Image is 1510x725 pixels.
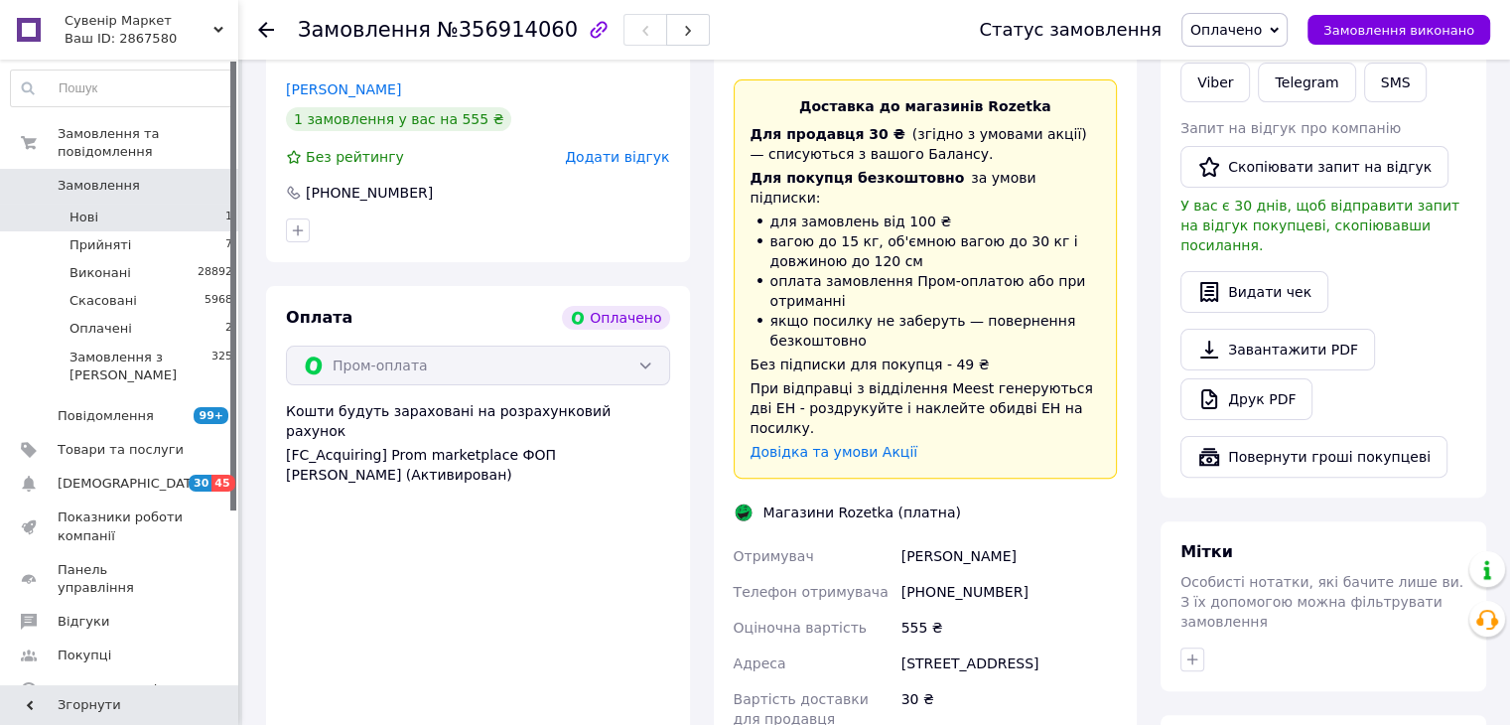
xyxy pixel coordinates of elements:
span: Для продавця 30 ₴ [751,126,905,142]
div: за умови підписки: [751,168,1101,208]
span: Оплата [286,308,352,327]
span: Замовлення з [PERSON_NAME] [69,349,211,384]
div: [FC_Acquiring] Prom marketplace ФОП [PERSON_NAME] (Активирован) [286,445,670,485]
span: [DEMOGRAPHIC_DATA] [58,475,205,493]
div: Кошти будуть зараховані на розрахунковий рахунок [286,401,670,485]
span: Нові [69,209,98,226]
div: [PERSON_NAME] [897,538,1121,574]
span: Оціночна вартість [734,620,867,636]
span: Скасовані [69,292,137,310]
span: 99+ [194,407,228,424]
a: Довідка та умови Акції [751,444,918,460]
span: 2 [225,320,232,338]
span: Виконані [69,264,131,282]
span: Відгуки [58,613,109,631]
span: Показники роботи компанії [58,508,184,544]
span: 28892 [198,264,232,282]
button: Повернути гроші покупцеві [1180,436,1447,478]
span: 5968 [205,292,232,310]
span: Замовлення та повідомлення [58,125,238,161]
div: 555 ₴ [897,610,1121,646]
span: 325 [211,349,232,384]
div: 1 замовлення у вас на 555 ₴ [286,107,511,131]
a: Друк PDF [1180,378,1312,420]
span: Замовлення виконано [1323,23,1474,38]
li: якщо посилку не заберуть — повернення безкоштовно [751,311,1101,351]
span: Прийняті [69,236,131,254]
div: Статус замовлення [979,20,1162,40]
div: Без підписки для покупця - 49 ₴ [751,355,1101,374]
input: Пошук [11,71,233,106]
div: [PHONE_NUMBER] [304,183,435,203]
span: Каталог ProSale [58,681,165,699]
span: Для покупця безкоштовно [751,170,965,186]
a: Viber [1180,63,1250,102]
span: Доставка до магазинів Rozetka [799,98,1051,114]
span: Телефон отримувача [734,584,889,600]
li: для замовлень від 100 ₴ [751,212,1101,231]
span: №356914060 [437,18,578,42]
a: [PERSON_NAME] [286,81,401,97]
div: [STREET_ADDRESS] [897,646,1121,681]
span: 45 [211,475,234,492]
span: Отримувач [734,548,814,564]
span: Мітки [1180,542,1233,561]
button: Скопіювати запит на відгук [1180,146,1448,188]
span: Покупці [58,647,111,664]
button: SMS [1364,63,1428,102]
a: Telegram [1258,63,1355,102]
div: (згідно з умовами акції) — списуються з вашого Балансу. [751,124,1101,164]
span: Замовлення [58,177,140,195]
span: У вас є 30 днів, щоб відправити запит на відгук покупцеві, скопіювавши посилання. [1180,198,1459,253]
div: Магазини Rozetka (платна) [758,503,966,522]
span: Товари та послуги [58,441,184,459]
span: Панель управління [58,561,184,597]
span: 7 [225,236,232,254]
span: Оплачені [69,320,132,338]
span: Адреса [734,655,786,671]
span: Особисті нотатки, які бачите лише ви. З їх допомогою можна фільтрувати замовлення [1180,574,1463,630]
span: Замовлення [298,18,431,42]
span: Сувенір Маркет [65,12,213,30]
span: 1 [225,209,232,226]
span: Оплачено [1190,22,1262,38]
div: Оплачено [562,306,669,330]
span: 30 [189,475,211,492]
div: При відправці з відділення Meest генеруються дві ЕН - роздрукуйте і наклейте обидві ЕН на посилку. [751,378,1101,438]
span: Без рейтингу [306,149,404,165]
button: Замовлення виконано [1307,15,1490,45]
li: вагою до 15 кг, об'ємною вагою до 30 кг і довжиною до 120 см [751,231,1101,271]
span: Повідомлення [58,407,154,425]
button: Видати чек [1180,271,1328,313]
div: Повернутися назад [258,20,274,40]
a: Завантажити PDF [1180,329,1375,370]
span: Запит на відгук про компанію [1180,120,1401,136]
span: Додати відгук [565,149,669,165]
div: Ваш ID: 2867580 [65,30,238,48]
li: оплата замовлення Пром-оплатою або при отриманні [751,271,1101,311]
div: [PHONE_NUMBER] [897,574,1121,610]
